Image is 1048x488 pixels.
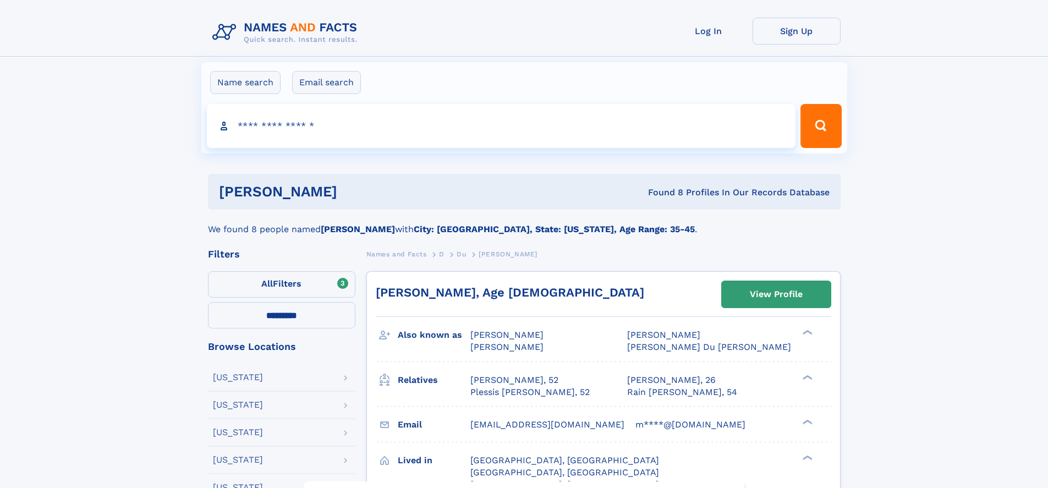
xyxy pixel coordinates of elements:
[470,342,544,352] span: [PERSON_NAME]
[213,428,263,437] div: [US_STATE]
[210,71,281,94] label: Name search
[800,374,813,381] div: ❯
[414,224,695,234] b: City: [GEOGRAPHIC_DATA], State: [US_STATE], Age Range: 35-45
[470,374,558,386] a: [PERSON_NAME], 52
[208,18,366,47] img: Logo Names and Facts
[439,250,445,258] span: D
[207,104,796,148] input: search input
[457,247,466,261] a: Du
[800,418,813,425] div: ❯
[750,282,803,307] div: View Profile
[398,371,470,390] h3: Relatives
[470,467,659,478] span: [GEOGRAPHIC_DATA], [GEOGRAPHIC_DATA]
[722,281,831,308] a: View Profile
[398,415,470,434] h3: Email
[627,386,737,398] a: Rain [PERSON_NAME], 54
[800,329,813,336] div: ❯
[627,330,700,340] span: [PERSON_NAME]
[208,271,355,298] label: Filters
[213,456,263,464] div: [US_STATE]
[439,247,445,261] a: D
[470,455,659,465] span: [GEOGRAPHIC_DATA], [GEOGRAPHIC_DATA]
[470,386,590,398] a: Plessis [PERSON_NAME], 52
[492,187,830,199] div: Found 8 Profiles In Our Records Database
[219,185,493,199] h1: [PERSON_NAME]
[208,210,841,236] div: We found 8 people named with .
[627,342,791,352] span: [PERSON_NAME] Du [PERSON_NAME]
[261,278,273,289] span: All
[213,401,263,409] div: [US_STATE]
[208,342,355,352] div: Browse Locations
[800,104,841,148] button: Search Button
[800,454,813,461] div: ❯
[366,247,427,261] a: Names and Facts
[627,374,716,386] a: [PERSON_NAME], 26
[292,71,361,94] label: Email search
[457,250,466,258] span: Du
[398,326,470,344] h3: Also known as
[376,286,644,299] a: [PERSON_NAME], Age [DEMOGRAPHIC_DATA]
[398,451,470,470] h3: Lived in
[753,18,841,45] a: Sign Up
[479,250,537,258] span: [PERSON_NAME]
[208,249,355,259] div: Filters
[470,419,624,430] span: [EMAIL_ADDRESS][DOMAIN_NAME]
[321,224,395,234] b: [PERSON_NAME]
[665,18,753,45] a: Log In
[470,330,544,340] span: [PERSON_NAME]
[213,373,263,382] div: [US_STATE]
